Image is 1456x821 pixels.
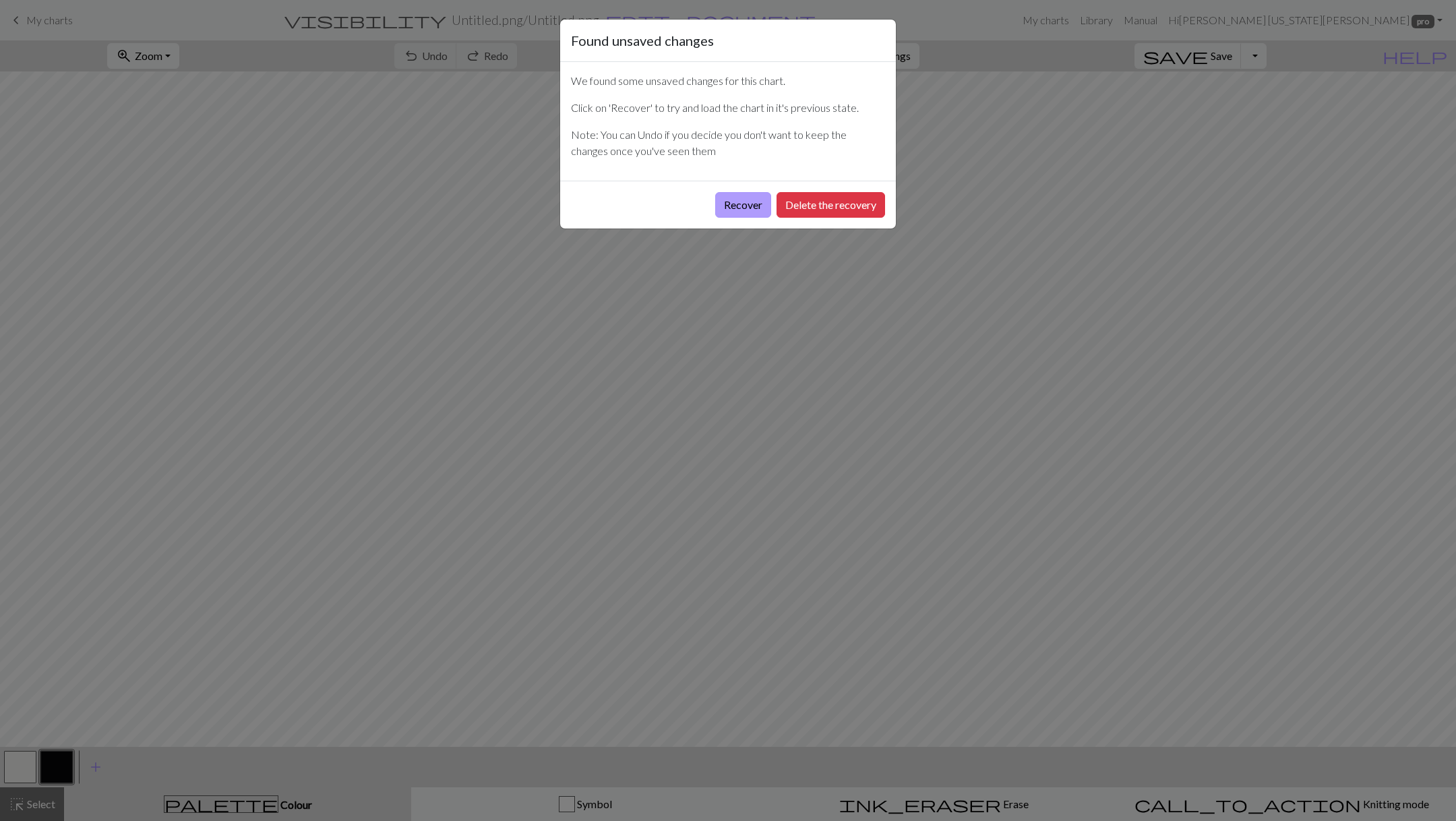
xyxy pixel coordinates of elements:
p: Click on 'Recover' to try and load the chart in it's previous state. [571,100,885,116]
p: Note: You can Undo if you decide you don't want to keep the changes once you've seen them [571,127,885,159]
button: Delete the recovery [777,192,885,218]
p: We found some unsaved changes for this chart. [571,73,885,89]
button: Recover [715,192,771,218]
h5: Found unsaved changes [571,30,714,51]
